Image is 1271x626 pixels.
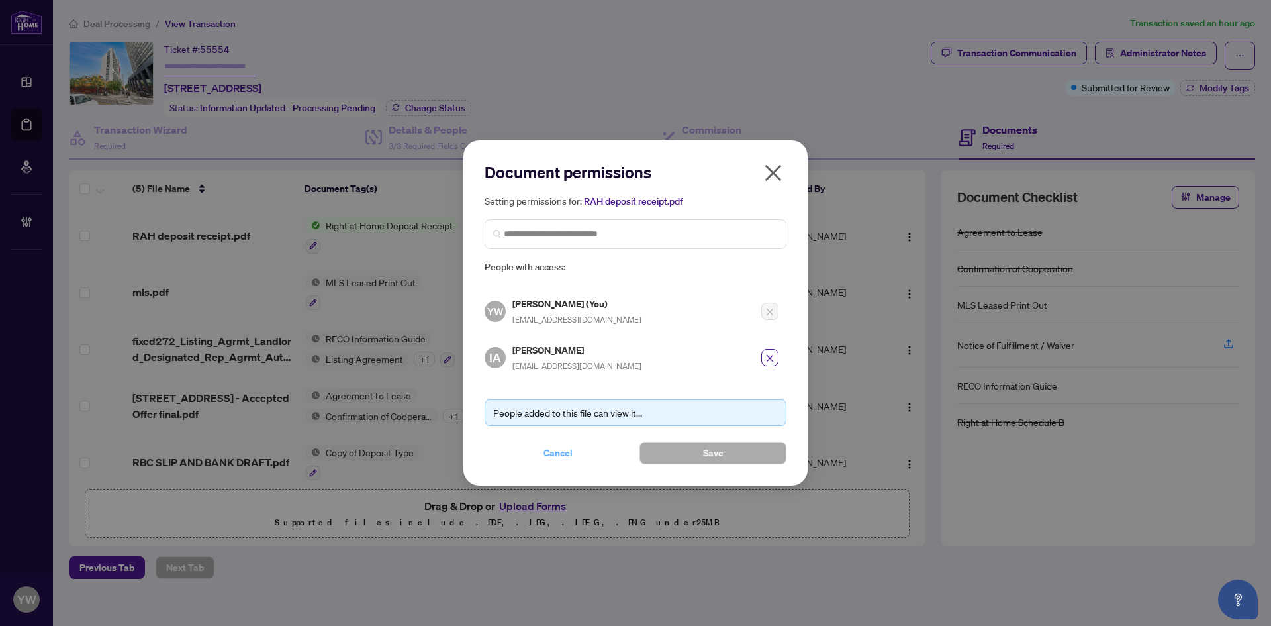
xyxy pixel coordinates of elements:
h5: [PERSON_NAME] (You) [512,296,641,311]
span: [EMAIL_ADDRESS][DOMAIN_NAME] [512,315,641,325]
span: IA [489,348,501,367]
div: People added to this file can view it... [493,405,778,420]
span: close [763,162,784,183]
span: RAH deposit receipt.pdf [584,195,683,207]
button: Save [639,442,786,464]
span: People with access: [485,260,786,275]
span: close [765,354,775,363]
img: search_icon [493,230,501,238]
span: [EMAIL_ADDRESS][DOMAIN_NAME] [512,361,641,371]
span: Cancel [543,443,573,464]
h5: [PERSON_NAME] [512,342,641,358]
button: Cancel [485,442,632,464]
h2: Document permissions [485,162,786,183]
h5: Setting permissions for: [485,193,786,209]
span: YW [487,303,504,319]
button: Open asap [1218,580,1258,619]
